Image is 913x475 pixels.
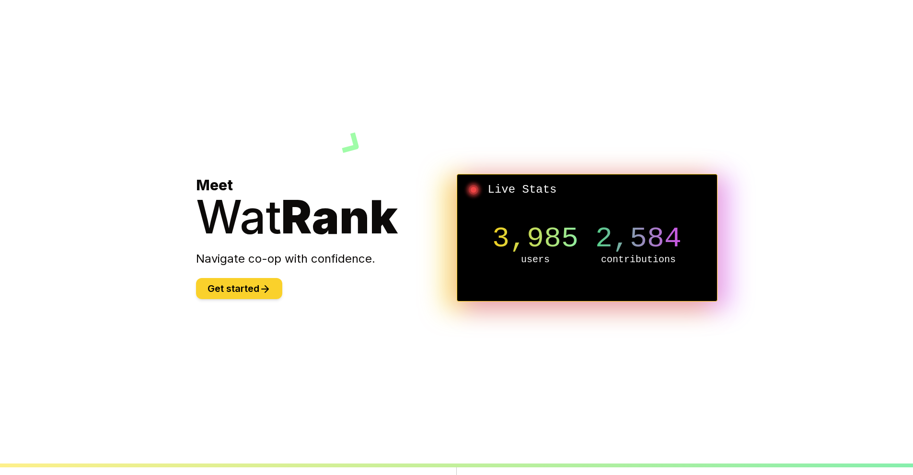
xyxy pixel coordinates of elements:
a: Get started [196,284,282,294]
h2: Live Stats [465,182,709,197]
span: Wat [196,189,281,244]
p: contributions [587,253,690,266]
p: 3,985 [484,224,587,253]
p: users [484,253,587,266]
h1: Meet [196,176,457,240]
p: 2,584 [587,224,690,253]
button: Get started [196,278,282,299]
p: Navigate co-op with confidence. [196,251,457,266]
span: Rank [281,189,398,244]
